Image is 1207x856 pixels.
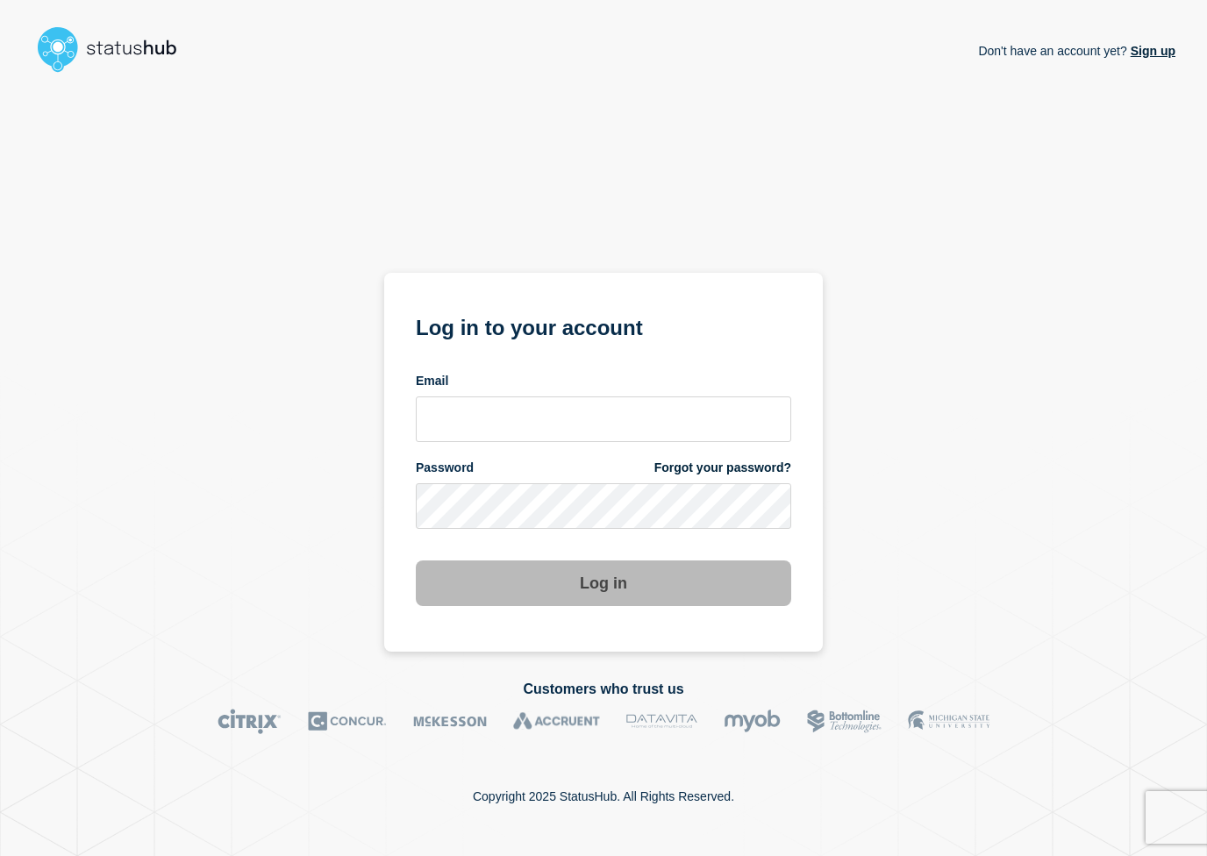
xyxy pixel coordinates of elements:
[32,21,198,77] img: StatusHub logo
[807,709,882,734] img: Bottomline logo
[416,310,791,342] h1: Log in to your account
[473,789,734,803] p: Copyright 2025 StatusHub. All Rights Reserved.
[1127,44,1175,58] a: Sign up
[416,373,448,389] span: Email
[513,709,600,734] img: Accruent logo
[416,396,791,442] input: email input
[413,709,487,734] img: McKesson logo
[908,709,989,734] img: MSU logo
[32,681,1175,697] h2: Customers who trust us
[308,709,387,734] img: Concur logo
[654,460,791,476] a: Forgot your password?
[978,30,1175,72] p: Don't have an account yet?
[724,709,781,734] img: myob logo
[416,460,474,476] span: Password
[416,560,791,606] button: Log in
[218,709,282,734] img: Citrix logo
[416,483,791,529] input: password input
[626,709,697,734] img: DataVita logo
